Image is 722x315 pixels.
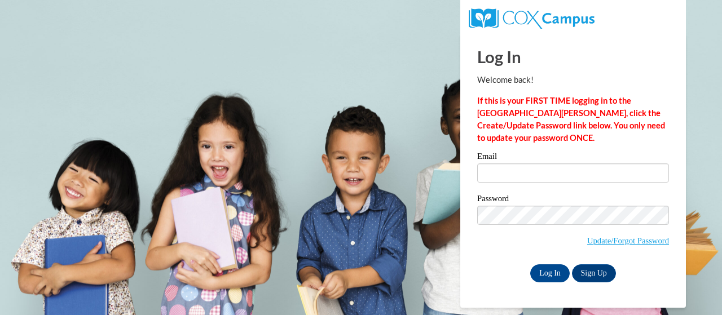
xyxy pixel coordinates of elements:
[530,264,570,282] input: Log In
[477,194,669,206] label: Password
[477,96,665,143] strong: If this is your FIRST TIME logging in to the [GEOGRAPHIC_DATA][PERSON_NAME], click the Create/Upd...
[477,74,669,86] p: Welcome back!
[587,236,669,245] a: Update/Forgot Password
[572,264,616,282] a: Sign Up
[477,45,669,68] h1: Log In
[469,8,595,29] img: COX Campus
[477,152,669,163] label: Email
[469,13,595,23] a: COX Campus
